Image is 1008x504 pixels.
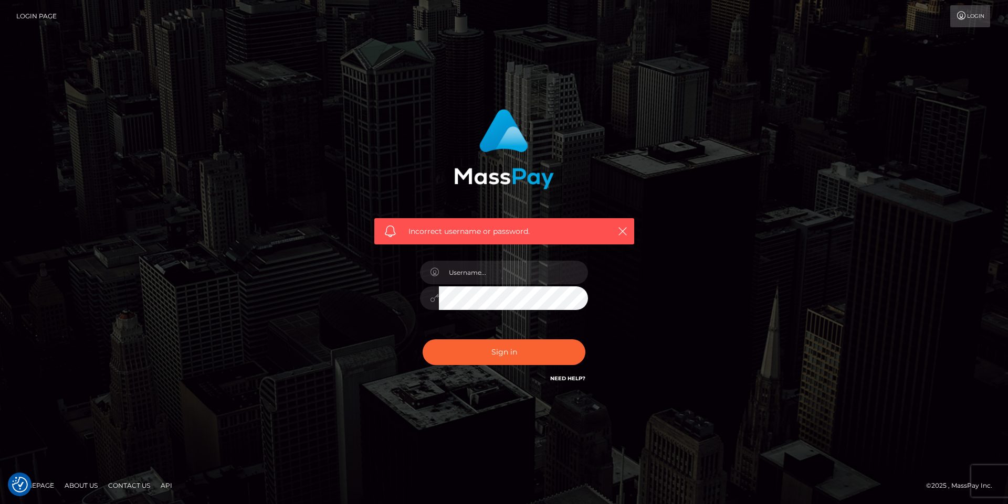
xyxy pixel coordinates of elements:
[12,477,28,492] button: Consent Preferences
[550,375,585,382] a: Need Help?
[156,477,176,494] a: API
[12,477,58,494] a: Homepage
[104,477,154,494] a: Contact Us
[950,5,990,27] a: Login
[454,109,554,189] img: MassPay Login
[60,477,102,494] a: About Us
[926,480,1000,491] div: © 2025 , MassPay Inc.
[439,261,588,284] input: Username...
[408,226,600,237] span: Incorrect username or password.
[16,5,57,27] a: Login Page
[423,339,585,365] button: Sign in
[12,477,28,492] img: Revisit consent button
